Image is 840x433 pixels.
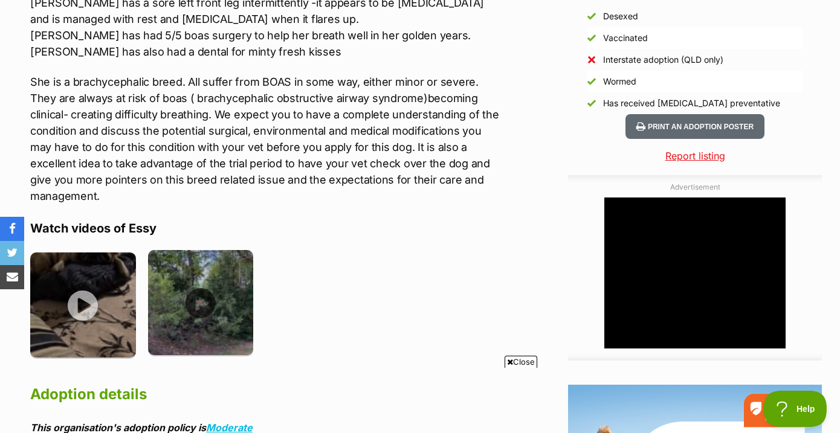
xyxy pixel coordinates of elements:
[148,250,254,356] img: mvn1nam9xisgqssffb0q.jpg
[764,391,828,427] iframe: Help Scout Beacon - Open
[568,175,822,361] div: Advertisement
[603,75,636,88] div: Wormed
[603,32,648,44] div: Vaccinated
[30,381,500,408] h2: Adoption details
[30,252,136,358] img: p6zedkbmphywernishuc.jpg
[30,422,500,433] div: This organisation's adoption policy is
[587,56,596,64] img: No
[603,54,723,66] div: Interstate adoption (QLD only)
[30,74,500,204] p: She is a brachycephalic breed. All suffer from BOAS in some way, either minor or severe. They are...
[604,197,786,348] iframe: Advertisement
[603,97,780,109] div: Has received [MEDICAL_DATA] preventative
[30,220,500,236] h4: Watch videos of Essy
[587,99,596,107] img: Yes
[587,12,596,21] img: Yes
[587,34,596,42] img: Yes
[625,114,764,139] button: Print an adoption poster
[603,10,638,22] div: Desexed
[587,77,596,86] img: Yes
[505,356,537,368] span: Close
[127,373,713,427] iframe: Advertisement
[568,149,822,163] a: Report listing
